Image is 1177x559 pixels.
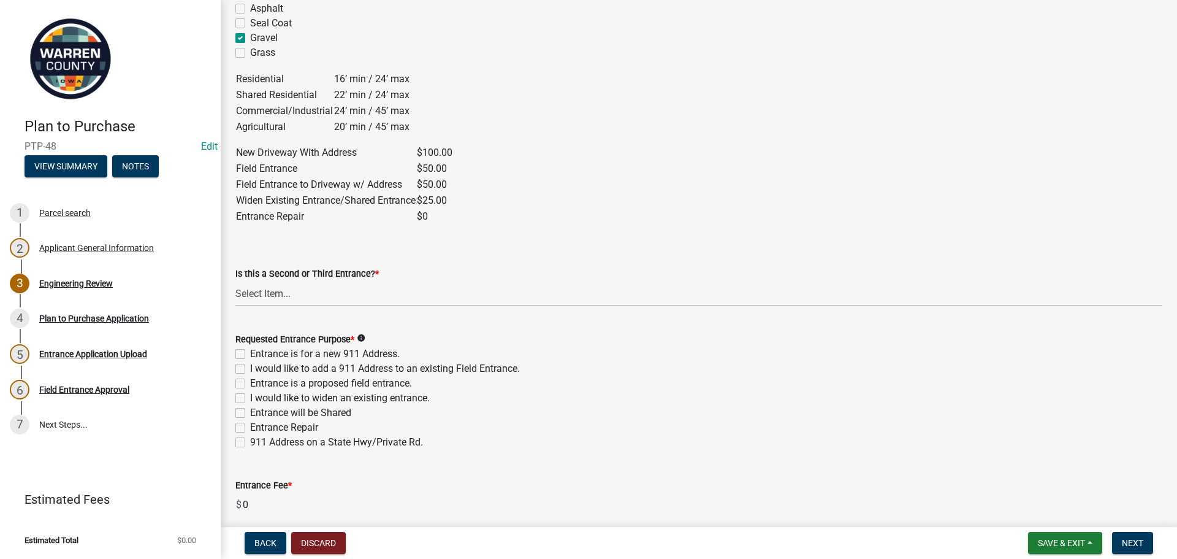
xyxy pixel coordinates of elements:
[250,16,292,31] label: Seal Coat
[250,361,520,376] label: I would like to add a 911 Address to an existing Field Entrance.
[1028,532,1102,554] button: Save & Exit
[235,177,416,193] td: Field Entrance to Driveway w/ Address
[235,209,416,225] td: Entrance Repair
[112,162,159,172] wm-modal-confirm: Notes
[235,71,333,87] td: Residential
[235,161,416,177] td: Field Entrance
[291,532,346,554] button: Discard
[25,13,116,105] img: Warren County, Iowa
[416,193,453,209] td: $25.00
[250,347,400,361] label: Entrance is for a new 911 Address.
[245,532,286,554] button: Back
[357,334,365,342] i: info
[25,118,211,136] h4: Plan to Purchase
[1112,532,1153,554] button: Next
[39,279,113,288] div: Engineering Review
[416,209,453,225] td: $0
[10,487,201,512] a: Estimated Fees
[39,209,91,217] div: Parcel search
[39,385,129,394] div: Field Entrance Approval
[333,71,410,87] td: 16’ min / 24’ max
[25,536,78,544] span: Estimated Total
[254,538,276,548] span: Back
[177,536,196,544] span: $0.00
[25,162,107,172] wm-modal-confirm: Summary
[10,238,29,258] div: 2
[250,31,278,45] label: Gravel
[112,155,159,177] button: Notes
[333,87,410,103] td: 22’ min / 24’ max
[1122,538,1143,548] span: Next
[201,141,218,152] wm-modal-confirm: Edit Application Number
[1038,538,1085,548] span: Save & Exit
[250,45,275,60] label: Grass
[10,203,29,223] div: 1
[250,406,351,420] label: Entrance will be Shared
[333,119,410,135] td: 20’ min / 45’ max
[235,336,354,344] label: Requested Entrance Purpose
[10,274,29,293] div: 3
[235,270,379,279] label: Is this a Second or Third Entrance?
[416,161,453,177] td: $50.00
[416,145,453,161] td: $100.00
[235,87,333,103] td: Shared Residential
[235,193,416,209] td: Widen Existing Entrance/Shared Entrance
[250,420,318,435] label: Entrance Repair
[250,391,430,406] label: I would like to widen an existing entrance.
[10,380,29,399] div: 6
[10,309,29,328] div: 4
[235,145,416,161] td: New Driveway With Address
[235,119,333,135] td: Agricultural
[250,1,283,16] label: Asphalt
[25,155,107,177] button: View Summary
[39,244,154,252] div: Applicant General Information
[235,482,292,490] label: Entrance Fee
[235,103,333,119] td: Commercial/Industrial
[201,141,218,152] a: Edit
[10,344,29,364] div: 5
[333,103,410,119] td: 24’ min / 45’ max
[416,177,453,193] td: $50.00
[10,415,29,434] div: 7
[39,350,147,358] div: Entrance Application Upload
[39,314,149,323] div: Plan to Purchase Application
[25,141,196,152] span: PTP-48
[250,376,412,391] label: Entrance is a proposed field entrance.
[250,435,423,450] label: 911 Address on a State Hwy/Private Rd.
[235,493,242,517] span: $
